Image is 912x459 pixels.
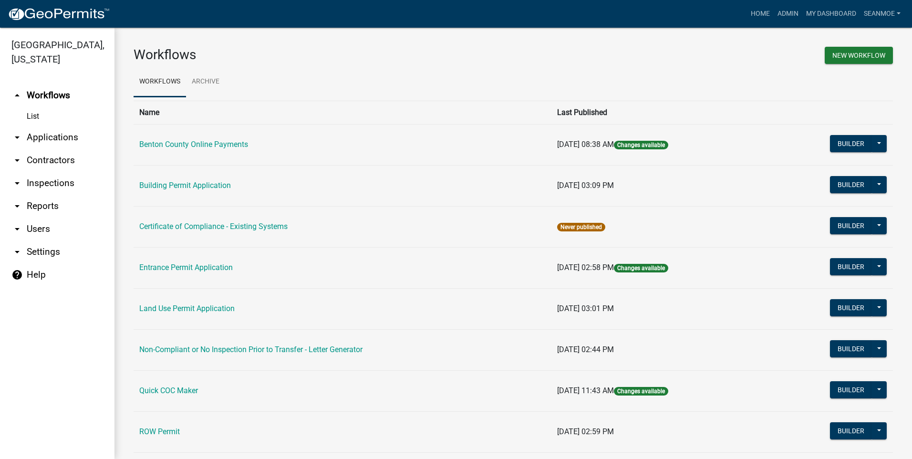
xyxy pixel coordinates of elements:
[139,386,198,395] a: Quick COC Maker
[134,47,506,63] h3: Workflows
[557,427,614,436] span: [DATE] 02:59 PM
[802,5,860,23] a: My Dashboard
[557,140,614,149] span: [DATE] 08:38 AM
[186,67,225,97] a: Archive
[11,223,23,235] i: arrow_drop_down
[747,5,774,23] a: Home
[134,67,186,97] a: Workflows
[614,141,668,149] span: Changes available
[139,427,180,436] a: ROW Permit
[825,47,893,64] button: New Workflow
[139,263,233,272] a: Entrance Permit Application
[860,5,904,23] a: SeanMoe
[557,181,614,190] span: [DATE] 03:09 PM
[830,422,872,439] button: Builder
[11,200,23,212] i: arrow_drop_down
[11,177,23,189] i: arrow_drop_down
[11,90,23,101] i: arrow_drop_up
[830,217,872,234] button: Builder
[11,155,23,166] i: arrow_drop_down
[830,258,872,275] button: Builder
[557,263,614,272] span: [DATE] 02:58 PM
[557,304,614,313] span: [DATE] 03:01 PM
[139,222,288,231] a: Certificate of Compliance - Existing Systems
[139,345,363,354] a: Non-Compliant or No Inspection Prior to Transfer - Letter Generator
[11,246,23,258] i: arrow_drop_down
[139,304,235,313] a: Land Use Permit Application
[139,140,248,149] a: Benton County Online Payments
[557,223,605,231] span: Never published
[557,345,614,354] span: [DATE] 02:44 PM
[551,101,770,124] th: Last Published
[11,269,23,281] i: help
[134,101,551,124] th: Name
[139,181,231,190] a: Building Permit Application
[830,381,872,398] button: Builder
[830,135,872,152] button: Builder
[774,5,802,23] a: Admin
[614,387,668,396] span: Changes available
[830,299,872,316] button: Builder
[11,132,23,143] i: arrow_drop_down
[557,386,614,395] span: [DATE] 11:43 AM
[614,264,668,272] span: Changes available
[830,176,872,193] button: Builder
[830,340,872,357] button: Builder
